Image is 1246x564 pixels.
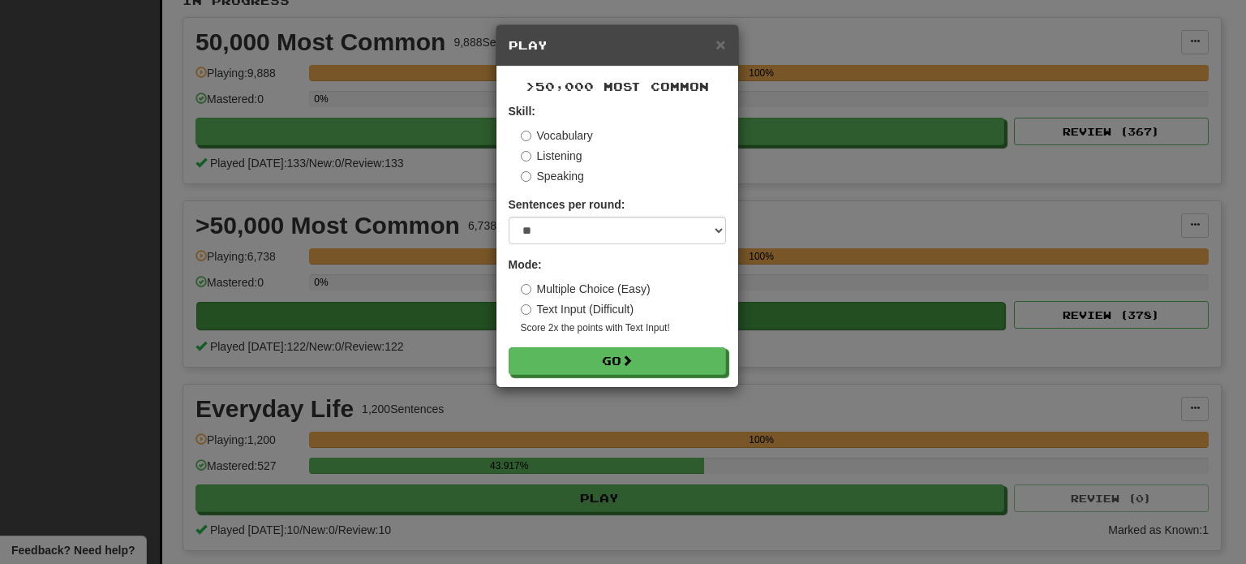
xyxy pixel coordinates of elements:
label: Multiple Choice (Easy) [521,281,651,297]
input: Text Input (Difficult) [521,304,531,315]
button: Close [715,36,725,53]
label: Vocabulary [521,127,593,144]
strong: Mode: [509,258,542,271]
input: Listening [521,151,531,161]
input: Speaking [521,171,531,182]
label: Speaking [521,168,584,184]
input: Vocabulary [521,131,531,141]
span: × [715,35,725,54]
strong: Skill: [509,105,535,118]
span: >50,000 Most Common [526,80,709,93]
label: Sentences per round: [509,196,625,213]
label: Listening [521,148,582,164]
small: Score 2x the points with Text Input ! [521,321,726,335]
button: Go [509,347,726,375]
input: Multiple Choice (Easy) [521,284,531,295]
label: Text Input (Difficult) [521,301,634,317]
h5: Play [509,37,726,54]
